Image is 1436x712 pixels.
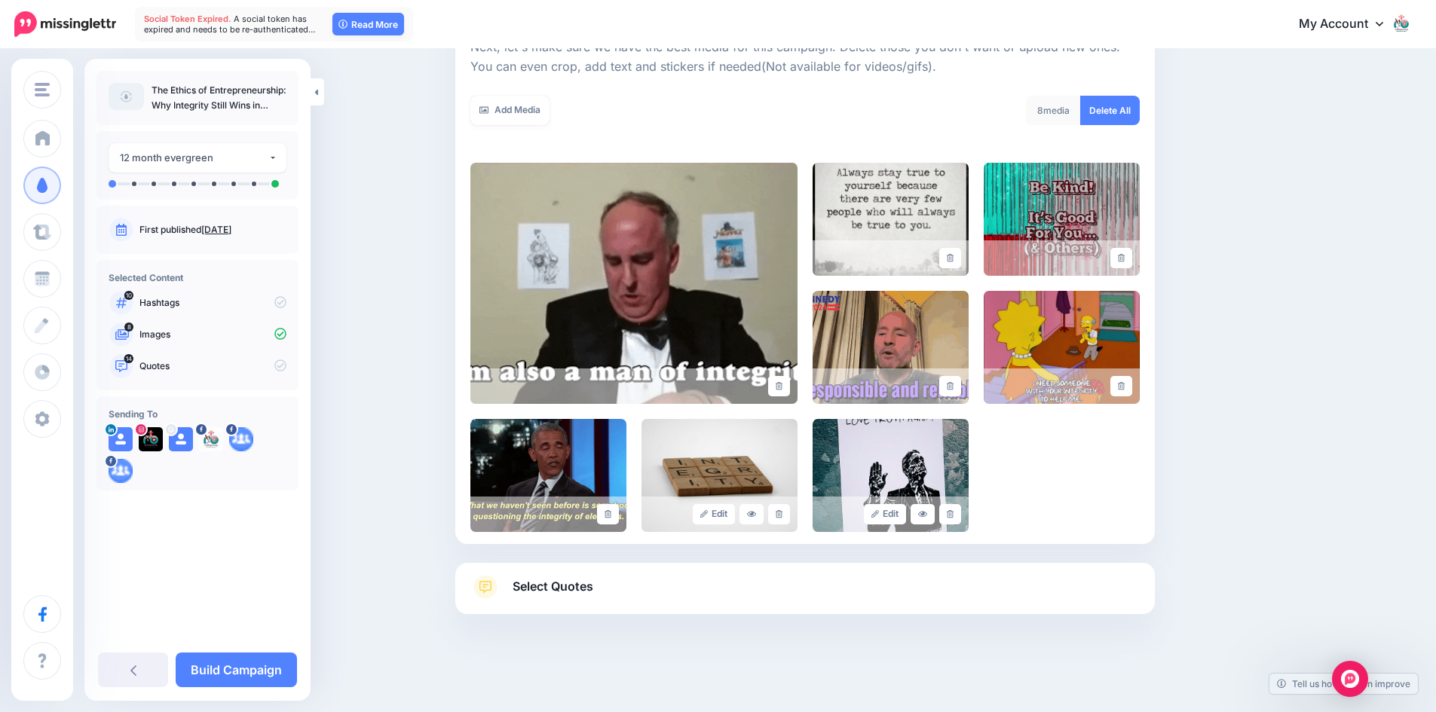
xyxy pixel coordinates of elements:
[813,291,969,404] img: 8GWYZOSHHEV9G6D0X1WXLDKCONN3ZB16.gif
[470,163,798,404] img: YYR343YR8LY1GTTLOEWC9PNXSH6UO239.gif
[139,296,286,310] p: Hashtags
[641,419,798,532] img: 2OE8CROJN8FNZAEERMZ12PKC9JJFUTIC_large.jpg
[1284,6,1413,43] a: My Account
[124,354,134,363] span: 14
[332,13,404,35] a: Read More
[470,38,1140,77] p: Next, let's make sure we have the best media for this campaign. Delete those you don't want or up...
[139,328,286,341] p: Images
[139,427,163,451] img: 357774252_272542952131600_5124155199893867819_n-bsa140707.jpg
[984,291,1140,404] img: UT0YMDD4ROW8H2Y2SSUIDNS5LISLGJYV.gif
[152,83,286,113] p: The Ethics of Entrepreneurship: Why Integrity Still Wins in Business | [PERSON_NAME]
[109,143,286,173] button: 12 month evergreen
[139,223,286,237] p: First published
[813,163,969,276] img: 7KUTIEGVQ91BZ27C54KTU4FRXHG1PGIV.gif
[109,272,286,283] h4: Selected Content
[693,504,736,524] a: Edit
[201,224,231,235] a: [DATE]
[813,419,969,532] img: YUZU53B8USTSUJTGAIWMJTUUWY1FM4MG_large.jpg
[470,96,550,125] a: Add Media
[109,427,133,451] img: user_default_image.png
[35,83,50,96] img: menu.png
[513,576,593,597] span: Select Quotes
[984,163,1140,276] img: ITQJM3P311WRZZ5Y5AEUOCEYSEAKWCQ9.gif
[229,427,253,451] img: aDtjnaRy1nj-bsa139534.png
[1269,674,1418,694] a: Tell us how we can improve
[144,14,316,35] span: A social token has expired and needs to be re-authenticated…
[1080,96,1140,125] a: Delete All
[124,291,133,300] span: 10
[470,575,1140,614] a: Select Quotes
[1037,105,1043,116] span: 8
[1026,96,1081,125] div: media
[109,408,286,420] h4: Sending To
[139,359,286,373] p: Quotes
[124,322,133,332] span: 8
[169,427,193,451] img: user_default_image.png
[144,14,231,24] span: Social Token Expired.
[1332,661,1368,697] div: Open Intercom Messenger
[470,30,1140,532] div: Select Media
[109,459,133,483] img: aDtjnaRy1nj-bsa139535.png
[14,11,116,37] img: Missinglettr
[120,149,268,167] div: 12 month evergreen
[199,427,223,451] img: 293739338_113555524758435_6240255962081998429_n-bsa139531.jpg
[864,504,907,524] a: Edit
[470,419,626,532] img: UTE3EFKW3T4M75O6X3CA6S0YSCPFDD1N.gif
[109,83,144,110] img: article-default-image-icon.png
